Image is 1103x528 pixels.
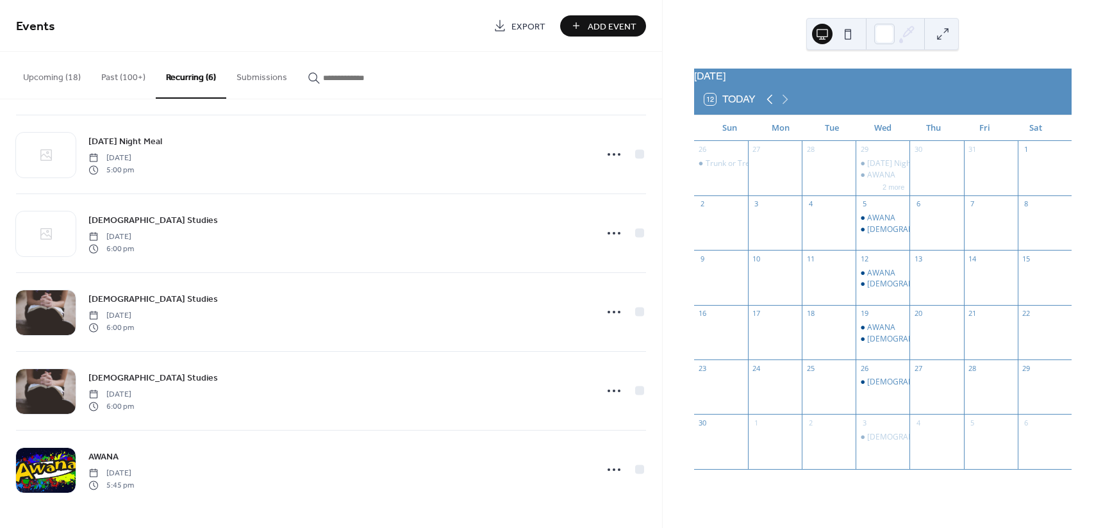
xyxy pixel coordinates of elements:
[806,254,815,263] div: 11
[752,309,761,318] div: 17
[867,170,895,181] div: AWANA
[752,254,761,263] div: 10
[88,134,162,149] a: [DATE] Night Meal
[867,213,895,224] div: AWANA
[867,224,980,235] div: [DEMOGRAPHIC_DATA] Studies
[88,292,218,306] a: [DEMOGRAPHIC_DATA] Studies
[88,243,134,254] span: 6:00 pm
[752,199,761,209] div: 3
[88,153,134,164] span: [DATE]
[806,145,815,154] div: 28
[1022,309,1031,318] div: 22
[806,418,815,427] div: 2
[16,14,55,39] span: Events
[968,199,977,209] div: 7
[908,115,959,141] div: Thu
[913,199,923,209] div: 6
[1022,363,1031,373] div: 29
[698,199,708,209] div: 2
[13,52,91,97] button: Upcoming (18)
[560,15,646,37] button: Add Event
[877,181,909,192] button: 2 more
[859,309,869,318] div: 19
[1022,254,1031,263] div: 15
[698,309,708,318] div: 16
[968,309,977,318] div: 21
[226,52,297,97] button: Submissions
[88,213,218,227] a: [DEMOGRAPHIC_DATA] Studies
[88,322,134,333] span: 6:00 pm
[856,158,909,169] div: Wednesday Night Meal
[694,158,748,169] div: Trunk or Treat
[752,418,761,427] div: 1
[867,268,895,279] div: AWANA
[88,372,218,385] span: [DEMOGRAPHIC_DATA] Studies
[859,363,869,373] div: 26
[968,145,977,154] div: 31
[88,231,134,243] span: [DATE]
[1022,199,1031,209] div: 8
[856,432,909,443] div: Bible Studies
[88,310,134,322] span: [DATE]
[698,254,708,263] div: 9
[859,199,869,209] div: 5
[484,15,555,37] a: Export
[867,377,980,388] div: [DEMOGRAPHIC_DATA] Studies
[867,322,895,333] div: AWANA
[88,479,134,491] span: 5:45 pm
[968,254,977,263] div: 14
[698,363,708,373] div: 23
[913,418,923,427] div: 4
[88,164,134,176] span: 5:00 pm
[859,145,869,154] div: 29
[752,363,761,373] div: 24
[755,115,806,141] div: Mon
[856,322,909,333] div: AWANA
[88,449,119,464] a: AWANA
[806,115,858,141] div: Tue
[913,145,923,154] div: 30
[856,377,909,388] div: Bible Studies
[156,52,226,99] button: Recurring (6)
[856,170,909,181] div: AWANA
[88,468,134,479] span: [DATE]
[88,214,218,227] span: [DEMOGRAPHIC_DATA] Studies
[88,389,134,400] span: [DATE]
[806,199,815,209] div: 4
[1010,115,1061,141] div: Sat
[511,20,545,33] span: Export
[857,115,908,141] div: Wed
[1022,418,1031,427] div: 6
[698,418,708,427] div: 30
[700,90,760,108] button: 12Today
[91,52,156,97] button: Past (100+)
[913,254,923,263] div: 13
[856,213,909,224] div: AWANA
[88,450,119,464] span: AWANA
[856,334,909,345] div: Bible Studies
[706,158,757,169] div: Trunk or Treat
[88,370,218,385] a: [DEMOGRAPHIC_DATA] Studies
[867,279,980,290] div: [DEMOGRAPHIC_DATA] Studies
[704,115,756,141] div: Sun
[856,279,909,290] div: Bible Studies
[959,115,1011,141] div: Fri
[859,418,869,427] div: 3
[806,363,815,373] div: 25
[859,254,869,263] div: 12
[913,363,923,373] div: 27
[88,400,134,412] span: 6:00 pm
[856,268,909,279] div: AWANA
[698,145,708,154] div: 26
[867,158,933,169] div: [DATE] Night Meal
[1022,145,1031,154] div: 1
[694,69,1072,84] div: [DATE]
[968,363,977,373] div: 28
[806,309,815,318] div: 18
[968,418,977,427] div: 5
[752,145,761,154] div: 27
[867,432,980,443] div: [DEMOGRAPHIC_DATA] Studies
[913,309,923,318] div: 20
[856,224,909,235] div: Bible Studies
